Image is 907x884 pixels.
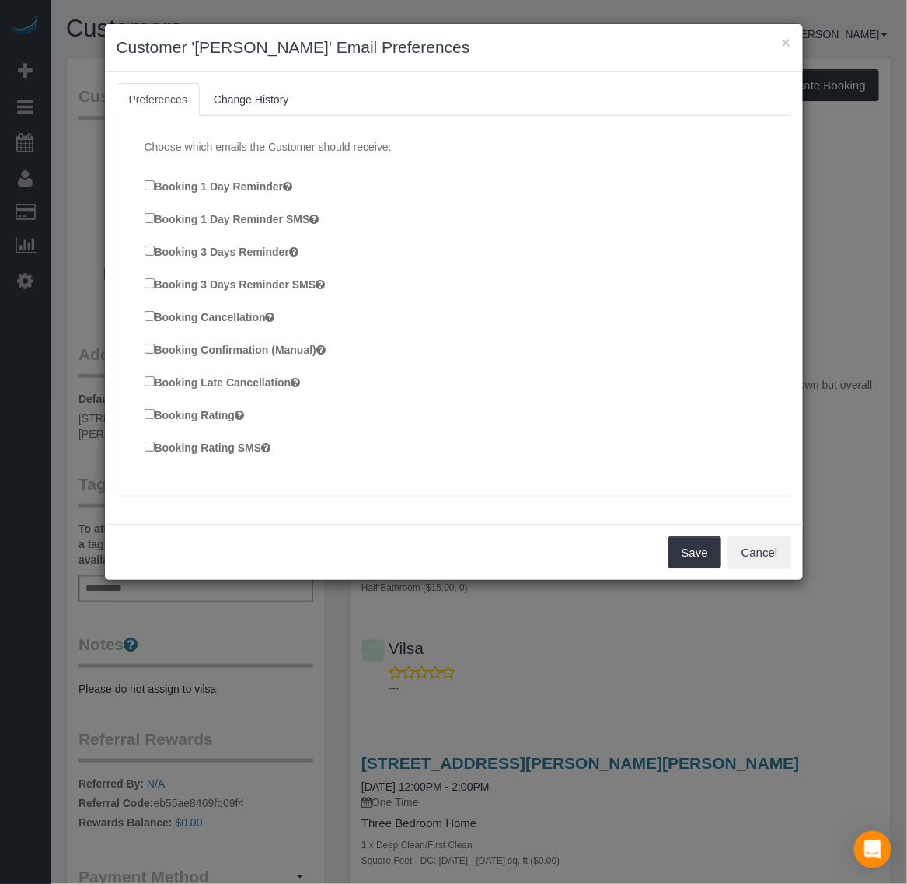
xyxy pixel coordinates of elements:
[145,344,155,354] input: Booking Confirmation (Manual)
[145,406,244,423] label: Booking Rating
[728,536,791,569] button: Cancel
[145,471,292,488] label: Booking created by Staff
[145,180,155,190] input: Booking 1 Day Reminder
[145,246,155,256] input: Booking 3 Days Reminder
[145,373,301,390] label: Booking Late Cancellation
[145,210,319,227] label: Booking 1 Day Reminder SMS
[145,177,293,194] label: Booking 1 Day Reminder
[145,213,155,223] input: Booking 1 Day Reminder SMS
[145,341,326,358] label: Booking Confirmation (Manual)
[145,442,155,452] input: Booking Rating SMS
[117,83,200,116] a: Preferences
[854,831,891,868] div: Open Intercom Messenger
[145,243,299,260] label: Booking 3 Days Reminder
[145,311,155,321] input: Booking Cancellation
[201,83,302,116] a: Change History
[145,139,763,155] p: Choose which emails the Customer should receive:
[117,36,791,59] h3: Customer '[PERSON_NAME]' Email Preferences
[145,308,275,325] label: Booking Cancellation
[105,24,803,580] sui-modal: Customer 'Susan G.' Email Preferences
[145,409,155,419] input: Booking Rating
[781,34,790,51] button: ×
[145,376,155,386] input: Booking Late Cancellation
[668,536,721,569] button: Save
[145,275,326,292] label: Booking 3 Days Reminder SMS
[145,439,271,456] label: Booking Rating SMS
[145,278,155,288] input: Booking 3 Days Reminder SMS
